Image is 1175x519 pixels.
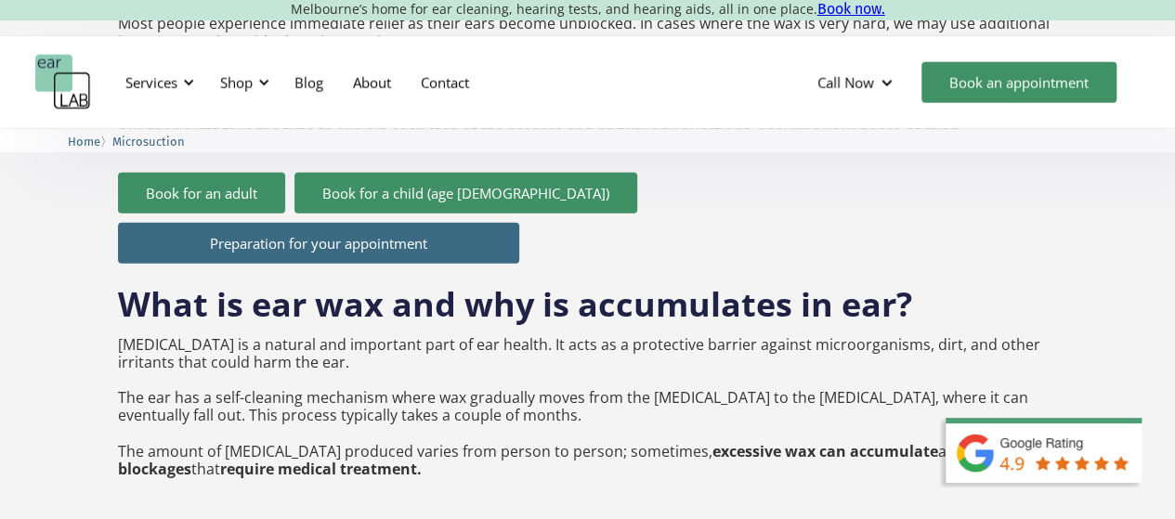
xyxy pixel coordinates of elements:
span: Home [68,135,100,149]
a: home [35,55,91,110]
a: About [338,56,406,110]
a: Blog [280,56,338,110]
a: Preparation for your appointment [118,223,519,264]
div: Shop [220,73,253,92]
div: Services [125,73,177,92]
strong: excessive wax can accumulate [712,441,938,461]
a: Book for an adult [118,173,285,214]
div: Call Now [803,55,912,110]
a: Microsuction [112,132,185,149]
strong: require medical treatment. [220,459,422,479]
li: 〉 [68,132,112,151]
div: Services [114,55,200,110]
strong: lead to blockages [118,441,1016,479]
h2: What is ear wax and why is accumulates in ear? [118,264,912,327]
div: Call Now [817,73,874,92]
p: [MEDICAL_DATA] is a natural and important part of ear health. It acts as a protective barrier aga... [118,336,1058,479]
span: Microsuction [112,135,185,149]
a: Home [68,132,100,149]
a: Book an appointment [921,62,1116,103]
a: Contact [406,56,484,110]
div: Shop [209,55,275,110]
a: Book for a child (age [DEMOGRAPHIC_DATA]) [294,173,637,214]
